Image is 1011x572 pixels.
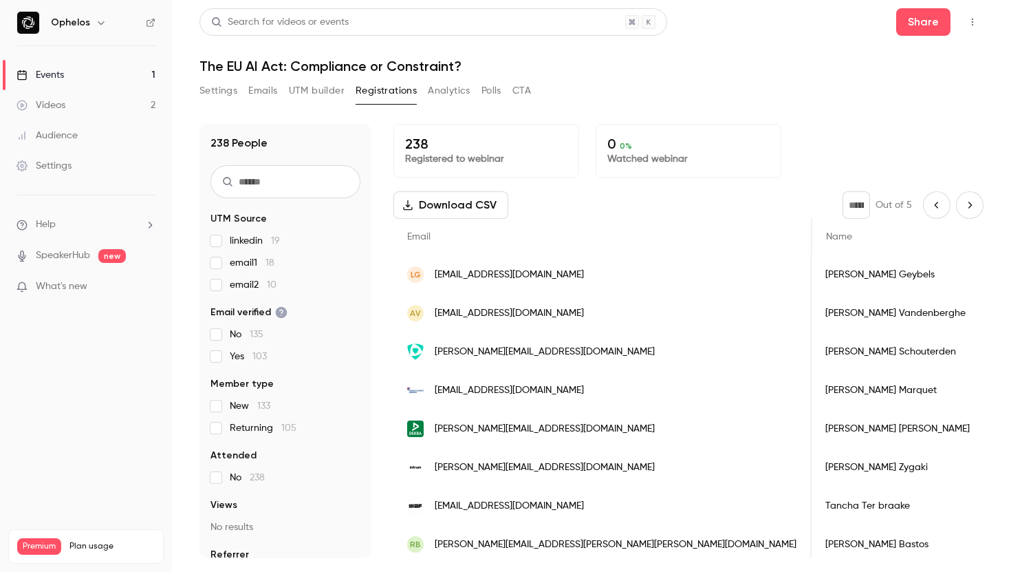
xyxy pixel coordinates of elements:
img: Ophelos [17,12,39,34]
span: linkedin [230,234,280,248]
span: 133 [257,401,270,411]
div: Videos [17,98,65,112]
span: [PERSON_NAME][EMAIL_ADDRESS][PERSON_NAME][PERSON_NAME][DOMAIN_NAME] [435,538,796,552]
img: euromaf.com [407,498,424,514]
span: 103 [252,352,267,361]
button: Download CSV [393,191,508,219]
img: be-haegerundschmidt.com [407,382,424,399]
span: Email [407,232,431,242]
span: [EMAIL_ADDRESS][DOMAIN_NAME] [435,268,584,282]
span: 18 [265,258,274,268]
span: new [98,249,126,263]
p: Watched webinar [607,152,770,166]
span: Yes [230,350,267,363]
iframe: Noticeable Trigger [139,281,155,293]
button: UTM builder [289,80,345,102]
div: Events [17,68,64,82]
span: 0 % [620,141,632,151]
h6: Ophelos [51,16,90,30]
span: UTM Source [210,212,267,226]
img: dekra.com [407,421,424,437]
button: Share [896,8,950,36]
p: 238 [405,136,567,152]
button: Next page [956,191,983,219]
span: Help [36,218,56,232]
span: 10 [267,280,276,290]
span: Name [826,232,852,242]
button: Polls [481,80,501,102]
button: CTA [512,80,531,102]
span: [EMAIL_ADDRESS][DOMAIN_NAME] [435,306,584,321]
span: Premium [17,538,61,555]
span: [PERSON_NAME][EMAIL_ADDRESS][DOMAIN_NAME] [435,460,655,475]
button: Emails [248,80,277,102]
span: 19 [271,236,280,246]
p: Registered to webinar [405,152,567,166]
span: Email verified [210,306,287,319]
span: [EMAIL_ADDRESS][DOMAIN_NAME] [435,383,584,398]
h1: The EU AI Act: Compliance or Constraint? [199,58,983,74]
button: Analytics [428,80,470,102]
span: [EMAIL_ADDRESS][DOMAIN_NAME] [435,499,584,513]
button: Previous page [923,191,950,219]
div: Audience [17,129,78,142]
div: Search for videos or events [211,15,349,30]
span: Plan usage [69,541,155,552]
span: No [230,471,265,485]
span: Returning [230,421,296,435]
span: [PERSON_NAME][EMAIL_ADDRESS][DOMAIN_NAME] [435,422,655,436]
span: New [230,399,270,413]
span: 238 [250,473,265,483]
button: Registrations [356,80,417,102]
span: What's new [36,279,87,294]
span: Views [210,498,237,512]
p: 0 [607,136,770,152]
span: Member type [210,377,274,391]
span: Referrer [210,548,249,562]
h1: 238 People [210,135,268,151]
div: Settings [17,159,72,173]
span: email2 [230,278,276,292]
span: 105 [281,423,296,433]
img: vanameyde.com [407,343,424,360]
span: [PERSON_NAME][EMAIL_ADDRESS][DOMAIN_NAME] [435,345,655,359]
span: No [230,328,263,341]
p: Out of 5 [876,198,912,212]
span: RB [410,538,421,551]
button: Settings [199,80,237,102]
span: AV [410,307,421,319]
span: 135 [250,330,263,339]
img: intrum.com [407,459,424,476]
span: Attended [210,449,257,463]
li: help-dropdown-opener [17,218,155,232]
p: No results [210,520,360,534]
a: SpeakerHub [36,248,90,263]
span: LG [411,268,421,281]
span: email1 [230,256,274,270]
